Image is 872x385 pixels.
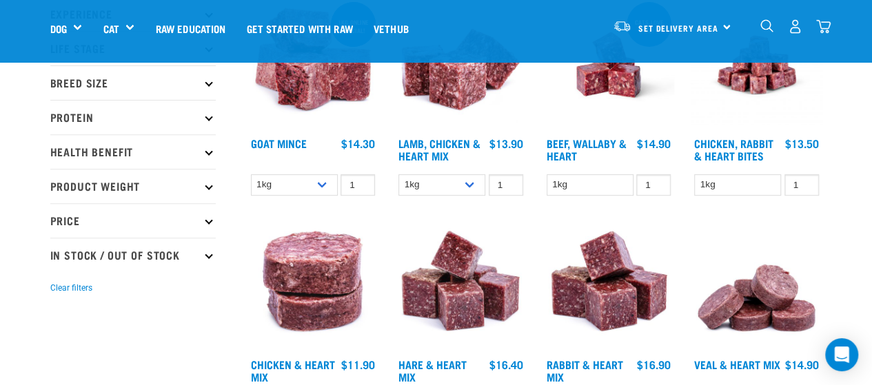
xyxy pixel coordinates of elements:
a: Vethub [363,1,419,56]
p: In Stock / Out Of Stock [50,238,216,272]
img: user.png [788,19,802,34]
a: Chicken, Rabbit & Heart Bites [694,140,773,158]
a: Lamb, Chicken & Heart Mix [398,140,480,158]
img: 1152 Veal Heart Medallions 01 [691,220,822,352]
span: Set Delivery Area [638,25,718,30]
img: Pile Of Cubed Hare Heart For Pets [395,220,527,352]
div: $16.40 [489,358,523,371]
img: home-icon@2x.png [816,19,831,34]
a: Get started with Raw [236,1,363,56]
a: Chicken & Heart Mix [251,361,335,379]
a: Raw Education [145,1,236,56]
a: Dog [50,21,67,37]
img: Chicken and Heart Medallions [247,220,379,352]
p: Price [50,203,216,238]
div: $13.90 [489,137,523,149]
p: Health Benefit [50,134,216,169]
div: $16.90 [637,358,671,371]
img: van-moving.png [613,20,631,32]
div: Open Intercom Messenger [825,338,858,371]
img: home-icon-1@2x.png [760,19,773,32]
input: 1 [784,174,819,196]
p: Product Weight [50,169,216,203]
p: Breed Size [50,65,216,100]
button: Clear filters [50,282,92,294]
input: 1 [636,174,671,196]
img: 1087 Rabbit Heart Cubes 01 [543,220,675,352]
a: Veal & Heart Mix [694,361,780,367]
input: 1 [489,174,523,196]
div: $14.30 [341,137,375,149]
a: Beef, Wallaby & Heart [547,140,627,158]
a: Cat [103,21,119,37]
a: Goat Mince [251,140,307,146]
div: $11.90 [341,358,375,371]
div: $14.90 [637,137,671,149]
a: Rabbit & Heart Mix [547,361,623,379]
input: 1 [341,174,375,196]
div: $13.50 [785,137,819,149]
p: Protein [50,100,216,134]
div: $14.90 [785,358,819,371]
a: Hare & Heart Mix [398,361,467,379]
